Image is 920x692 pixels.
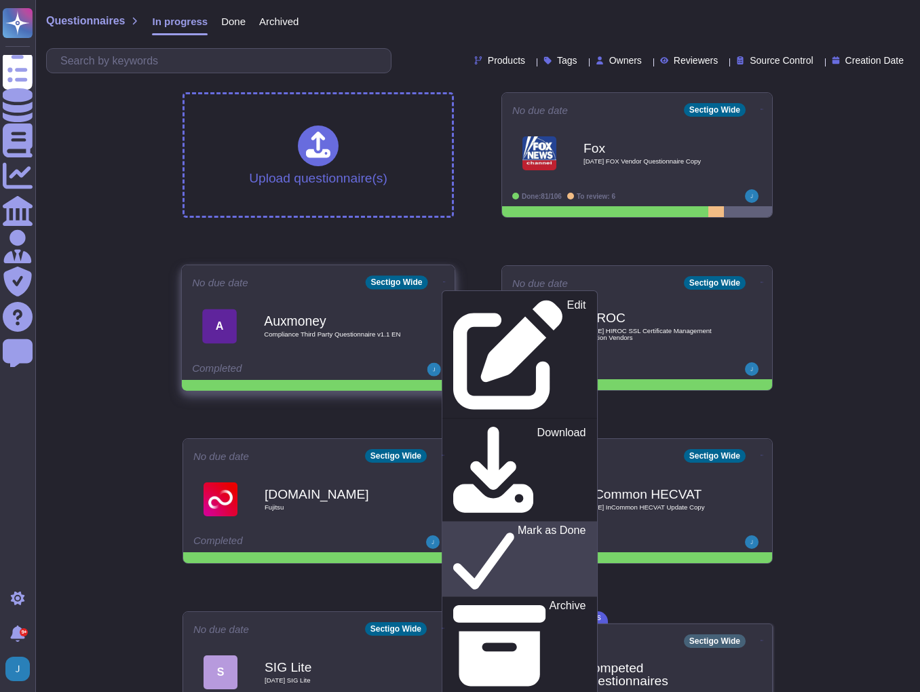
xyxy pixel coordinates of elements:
[265,677,400,684] span: [DATE] SIG Lite
[745,535,759,549] img: user
[845,56,904,65] span: Creation Date
[583,142,719,155] b: Fox
[265,661,400,674] b: SIG Lite
[522,136,556,170] img: Logo
[426,535,440,549] img: user
[684,276,746,290] div: Sectigo Wide
[192,277,248,288] span: No due date
[204,655,237,689] div: S
[583,158,719,165] span: [DATE] FOX Vendor Questionnaire Copy
[204,482,237,516] img: Logo
[583,504,719,511] span: [DATE] InCommon HECVAT Update Copy
[365,275,427,289] div: Sectigo Wide
[583,311,719,324] b: HIROC
[442,522,597,597] a: Mark as Done
[193,535,360,549] div: Completed
[365,622,427,636] div: Sectigo Wide
[365,449,427,463] div: Sectigo Wide
[518,525,586,594] p: Mark as Done
[583,328,719,341] span: [DATE] HIROC SSL Certificate Management Solution Vendors
[512,105,568,115] span: No due date
[684,634,746,648] div: Sectigo Wide
[577,193,615,200] span: To review: 6
[264,314,401,327] b: Auxmoney
[5,657,30,681] img: user
[221,16,246,26] span: Done
[427,363,441,377] img: user
[745,362,759,376] img: user
[265,488,400,501] b: [DOMAIN_NAME]
[750,56,813,65] span: Source Control
[442,424,597,522] a: Download
[684,103,746,117] div: Sectigo Wide
[3,654,39,684] button: user
[488,56,525,65] span: Products
[609,56,642,65] span: Owners
[442,296,597,412] a: Edit
[745,189,759,203] img: user
[20,628,28,636] div: 9+
[550,600,586,692] p: Archive
[46,16,125,26] span: Questionnaires
[192,363,360,377] div: Completed
[522,193,562,200] span: Done: 81/106
[583,488,719,501] b: InCommon HECVAT
[583,661,719,687] b: Competed questionnaires
[265,504,400,511] span: Fujitsu
[264,331,401,338] span: Compliance Third Party Questionnaire v1.1 EN
[684,449,746,463] div: Sectigo Wide
[202,309,237,343] div: A
[152,16,208,26] span: In progress
[259,16,299,26] span: Archived
[674,56,718,65] span: Reviewers
[512,278,568,288] span: No due date
[193,451,249,461] span: No due date
[54,49,391,73] input: Search by keywords
[193,624,249,634] span: No due date
[567,300,586,410] p: Edit
[557,56,577,65] span: Tags
[537,427,586,519] p: Download
[249,126,387,185] div: Upload questionnaire(s)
